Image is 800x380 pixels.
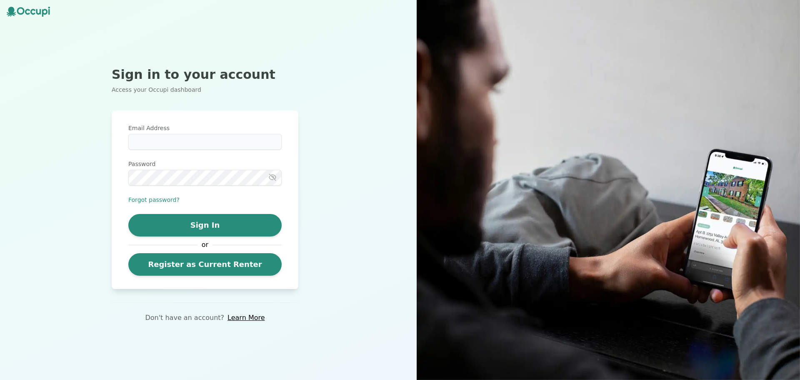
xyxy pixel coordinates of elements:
a: Learn More [227,313,265,323]
button: Sign In [128,214,282,237]
button: Forgot password? [128,196,180,204]
p: Don't have an account? [145,313,224,323]
h2: Sign in to your account [112,67,298,82]
span: or [197,240,212,250]
a: Register as Current Renter [128,253,282,276]
p: Access your Occupi dashboard [112,86,298,94]
label: Email Address [128,124,282,132]
label: Password [128,160,282,168]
